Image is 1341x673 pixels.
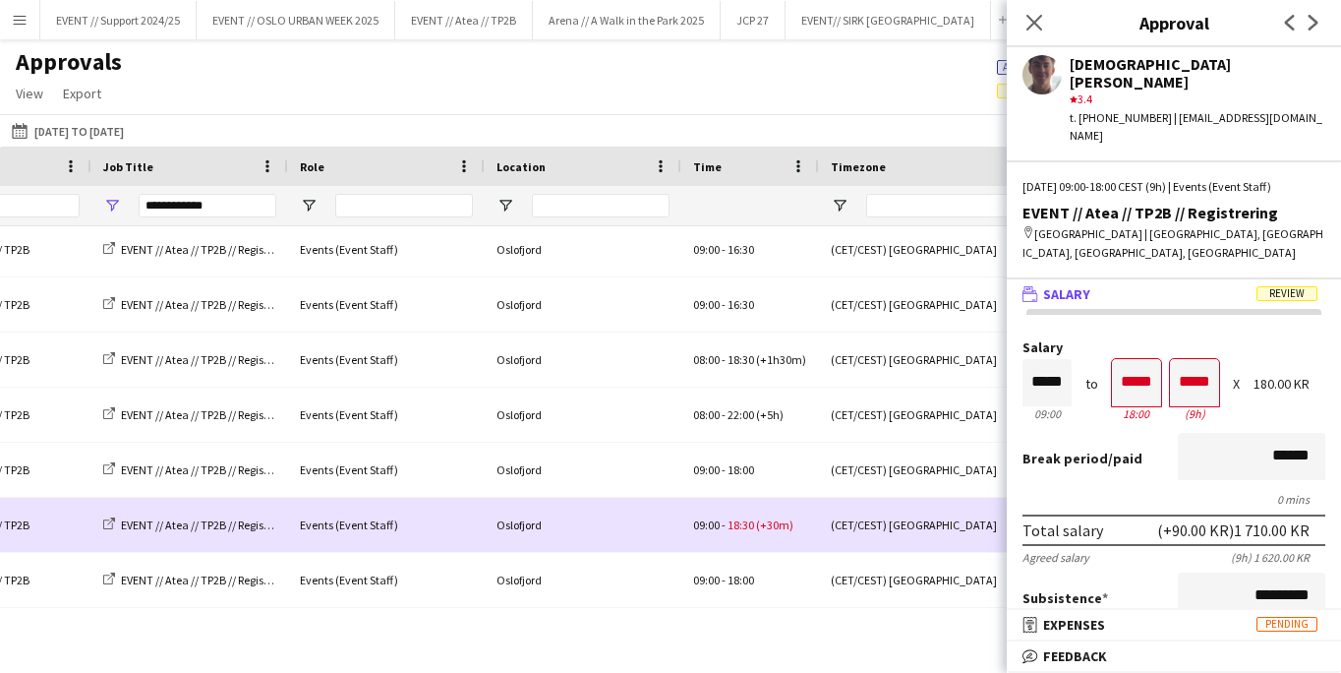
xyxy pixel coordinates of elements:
[496,159,546,174] span: Location
[1043,285,1090,303] span: Salary
[722,462,726,477] span: -
[866,194,1033,217] input: Timezone Filter Input
[1022,492,1325,507] div: 0 mins
[288,498,485,552] div: Events (Event Staff)
[819,333,1045,387] div: (CET/CEST) [GEOGRAPHIC_DATA]
[722,242,726,257] span: -
[1022,225,1325,261] div: [GEOGRAPHIC_DATA] | [GEOGRAPHIC_DATA], [GEOGRAPHIC_DATA], [GEOGRAPHIC_DATA], [GEOGRAPHIC_DATA]
[728,352,754,367] span: 18:30
[693,573,720,587] span: 09:00
[121,297,297,312] span: EVENT // Atea // TP2B // Registrering
[288,388,485,442] div: Events (Event Staff)
[1022,178,1325,196] div: [DATE] 09:00-18:00 CEST (9h) | Events (Event Staff)
[103,352,342,367] a: EVENT // Atea // TP2B // Registrering partnere
[819,553,1045,607] div: (CET/CEST) [GEOGRAPHIC_DATA]
[831,197,848,214] button: Open Filter Menu
[139,194,276,217] input: Job Title Filter Input
[485,388,681,442] div: Oslofjord
[1085,377,1098,392] div: to
[722,518,726,532] span: -
[786,1,991,39] button: EVENT// SIRK [GEOGRAPHIC_DATA]
[103,407,342,422] a: EVENT // Atea // TP2B // Registrering partnere
[1007,10,1341,35] h3: Approval
[728,242,754,257] span: 16:30
[288,333,485,387] div: Events (Event Staff)
[693,297,720,312] span: 09:00
[997,57,1141,75] span: 927 of 3969
[485,443,681,497] div: Oslofjord
[1022,340,1325,355] label: Salary
[831,159,886,174] span: Timezone
[496,197,514,214] button: Open Filter Menu
[1003,61,1053,74] span: Approved
[533,1,721,39] button: Arena // A Walk in the Park 2025
[485,498,681,552] div: Oslofjord
[103,297,297,312] a: EVENT // Atea // TP2B // Registrering
[819,608,1045,662] div: (CET/CEST) [GEOGRAPHIC_DATA]
[103,573,297,587] a: EVENT // Atea // TP2B // Registrering
[103,197,121,214] button: Open Filter Menu
[693,518,720,532] span: 09:00
[722,352,726,367] span: -
[1043,647,1107,665] span: Feedback
[819,388,1045,442] div: (CET/CEST) [GEOGRAPHIC_DATA]
[485,608,681,662] div: Oslofjord
[1007,642,1341,671] mat-expansion-panel-header: Feedback
[1022,450,1142,467] label: /paid
[1231,550,1325,565] div: (9h) 1 620.00 KR
[693,159,722,174] span: Time
[1070,55,1325,91] div: [DEMOGRAPHIC_DATA][PERSON_NAME]
[103,159,153,174] span: Job Title
[300,197,318,214] button: Open Filter Menu
[1043,616,1105,634] span: Expenses
[819,498,1045,552] div: (CET/CEST) [GEOGRAPHIC_DATA]
[40,1,197,39] button: EVENT // Support 2024/25
[8,81,51,106] a: View
[721,1,786,39] button: JCP 27
[288,608,485,662] div: Events (Event Staff)
[1112,406,1161,421] div: 18:00
[63,85,101,102] span: Export
[288,277,485,332] div: Events (Event Staff)
[485,222,681,276] div: Oslofjord
[693,242,720,257] span: 09:00
[1022,406,1072,421] div: 09:00
[756,352,806,367] span: (+1h30m)
[103,462,297,477] a: EVENT // Atea // TP2B // Registrering
[1254,377,1325,392] div: 180.00 KR
[1022,550,1089,565] div: Agreed salary
[756,407,784,422] span: (+5h)
[121,573,297,587] span: EVENT // Atea // TP2B // Registrering
[121,242,297,257] span: EVENT // Atea // TP2B // Registrering
[1022,589,1108,607] label: Subsistence
[1233,377,1240,392] div: X
[121,352,342,367] span: EVENT // Atea // TP2B // Registrering partnere
[335,194,473,217] input: Role Filter Input
[1022,520,1103,540] div: Total salary
[819,443,1045,497] div: (CET/CEST) [GEOGRAPHIC_DATA]
[288,443,485,497] div: Events (Event Staff)
[722,573,726,587] span: -
[197,1,395,39] button: EVENT // OSLO URBAN WEEK 2025
[1022,450,1108,467] span: Break period
[288,222,485,276] div: Events (Event Staff)
[693,352,720,367] span: 08:00
[1007,279,1341,309] mat-expansion-panel-header: SalaryReview
[1070,109,1325,145] div: t. [PHONE_NUMBER] | [EMAIL_ADDRESS][DOMAIN_NAME]
[103,518,297,532] a: EVENT // Atea // TP2B // Registrering
[997,81,1093,98] span: 103
[300,159,324,174] span: Role
[16,85,43,102] span: View
[819,222,1045,276] div: (CET/CEST) [GEOGRAPHIC_DATA]
[693,407,720,422] span: 08:00
[1007,610,1341,640] mat-expansion-panel-header: ExpensesPending
[728,407,754,422] span: 22:00
[532,194,670,217] input: Location Filter Input
[728,518,754,532] span: 18:30
[8,119,128,143] button: [DATE] to [DATE]
[485,553,681,607] div: Oslofjord
[728,462,754,477] span: 18:00
[288,553,485,607] div: Events (Event Staff)
[1070,91,1325,108] div: 3.4
[485,277,681,332] div: Oslofjord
